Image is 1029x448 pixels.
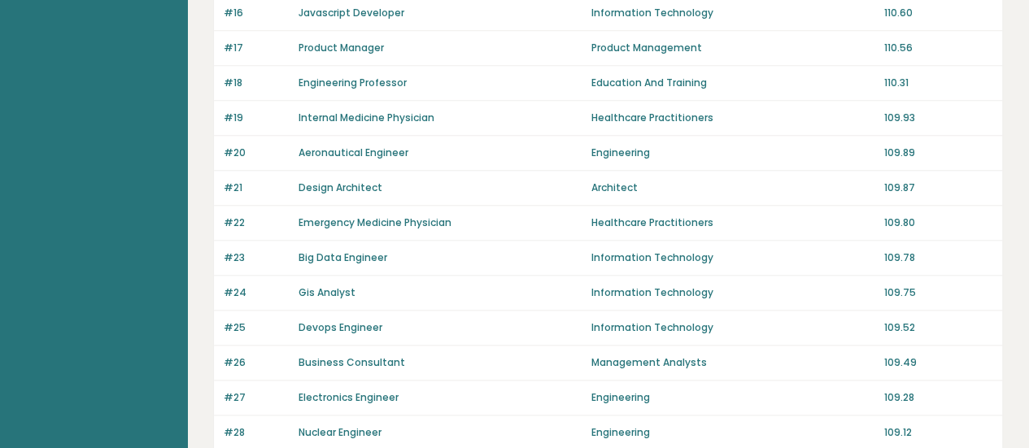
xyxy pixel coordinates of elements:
p: #20 [224,146,289,160]
p: 109.49 [883,355,992,370]
p: Healthcare Practitioners [591,215,874,230]
p: #22 [224,215,289,230]
p: 109.87 [883,181,992,195]
p: #16 [224,6,289,20]
p: Information Technology [591,250,874,265]
p: 109.28 [883,390,992,405]
p: #17 [224,41,289,55]
p: #23 [224,250,289,265]
p: Information Technology [591,320,874,335]
p: 109.12 [883,425,992,440]
a: Devops Engineer [299,320,382,334]
a: Internal Medicine Physician [299,111,434,124]
p: #28 [224,425,289,440]
a: Design Architect [299,181,382,194]
p: 109.52 [883,320,992,335]
p: #21 [224,181,289,195]
p: Engineering [591,146,874,160]
p: 109.80 [883,215,992,230]
a: Big Data Engineer [299,250,387,264]
p: Engineering [591,425,874,440]
p: 110.60 [883,6,992,20]
p: #27 [224,390,289,405]
p: 109.75 [883,285,992,300]
a: Product Manager [299,41,384,54]
p: Engineering [591,390,874,405]
p: #24 [224,285,289,300]
p: #26 [224,355,289,370]
a: Gis Analyst [299,285,355,299]
a: Emergency Medicine Physician [299,215,451,229]
p: 109.89 [883,146,992,160]
a: Nuclear Engineer [299,425,382,439]
p: Architect [591,181,874,195]
a: Business Consultant [299,355,405,369]
a: Electronics Engineer [299,390,399,404]
p: Education And Training [591,76,874,90]
p: Information Technology [591,285,874,300]
p: Management Analysts [591,355,874,370]
p: Healthcare Practitioners [591,111,874,125]
p: #25 [224,320,289,335]
p: Information Technology [591,6,874,20]
p: #18 [224,76,289,90]
a: Javascript Developer [299,6,404,20]
p: Product Management [591,41,874,55]
p: #19 [224,111,289,125]
a: Engineering Professor [299,76,407,89]
p: 110.56 [883,41,992,55]
p: 109.93 [883,111,992,125]
a: Aeronautical Engineer [299,146,408,159]
p: 110.31 [883,76,992,90]
p: 109.78 [883,250,992,265]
